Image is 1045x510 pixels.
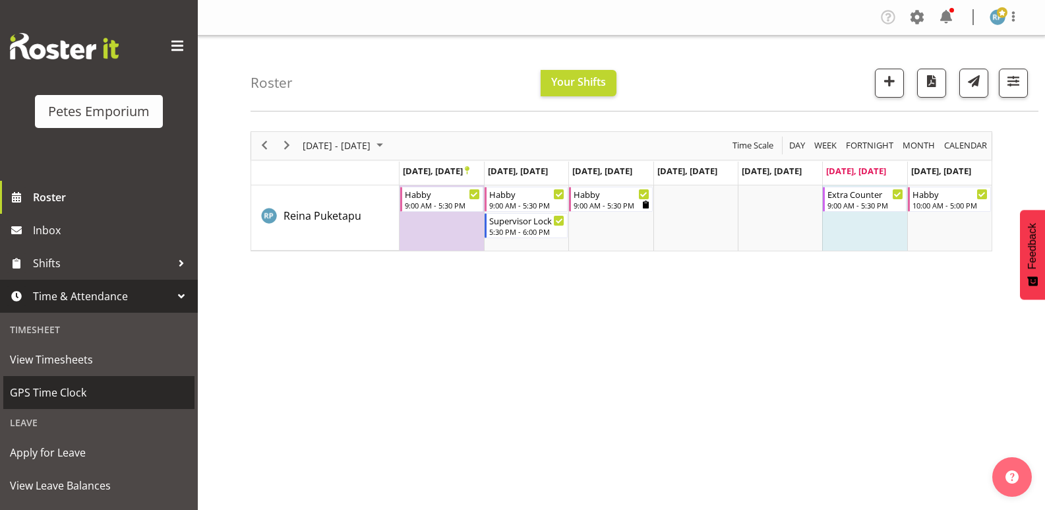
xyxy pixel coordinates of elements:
[875,69,904,98] button: Add a new shift
[788,137,806,154] span: Day
[3,469,194,502] a: View Leave Balances
[251,131,992,251] div: Timeline Week of September 27, 2025
[901,137,936,154] span: Month
[787,137,808,154] button: Timeline Day
[742,165,802,177] span: [DATE], [DATE]
[942,137,990,154] button: Month
[400,185,992,251] table: Timeline Week of September 27, 2025
[284,208,361,223] span: Reina Puketapu
[301,137,372,154] span: [DATE] - [DATE]
[301,137,389,154] button: September 2025
[3,436,194,469] a: Apply for Leave
[489,226,564,237] div: 5:30 PM - 6:00 PM
[827,187,903,201] div: Extra Counter
[911,165,971,177] span: [DATE], [DATE]
[253,132,276,160] div: previous period
[405,187,480,201] div: Habby
[541,70,616,96] button: Your Shifts
[912,200,988,210] div: 10:00 AM - 5:00 PM
[10,350,188,369] span: View Timesheets
[33,253,171,273] span: Shifts
[731,137,775,154] span: Time Scale
[3,376,194,409] a: GPS Time Clock
[731,137,776,154] button: Time Scale
[33,187,191,207] span: Roster
[10,383,188,402] span: GPS Time Clock
[251,185,400,251] td: Reina Puketapu resource
[827,200,903,210] div: 9:00 AM - 5:30 PM
[276,132,298,160] div: next period
[400,187,483,212] div: Reina Puketapu"s event - Habby Begin From Monday, September 22, 2025 at 9:00:00 AM GMT+12:00 Ends...
[485,187,568,212] div: Reina Puketapu"s event - Habby Begin From Tuesday, September 23, 2025 at 9:00:00 AM GMT+12:00 End...
[574,200,649,210] div: 9:00 AM - 5:30 PM
[10,33,119,59] img: Rosterit website logo
[256,137,274,154] button: Previous
[901,137,938,154] button: Timeline Month
[917,69,946,98] button: Download a PDF of the roster according to the set date range.
[488,165,548,177] span: [DATE], [DATE]
[813,137,838,154] span: Week
[912,187,988,201] div: Habby
[1027,223,1038,269] span: Feedback
[1005,470,1019,484] img: help-xxl-2.png
[826,165,886,177] span: [DATE], [DATE]
[572,165,632,177] span: [DATE], [DATE]
[574,187,649,201] div: Habby
[489,214,564,227] div: Supervisor Lock Up
[3,343,194,376] a: View Timesheets
[298,132,391,160] div: September 22 - 28, 2025
[1020,210,1045,300] button: Feedback - Show survey
[48,102,150,121] div: Petes Emporium
[278,137,296,154] button: Next
[844,137,896,154] button: Fortnight
[405,200,480,210] div: 9:00 AM - 5:30 PM
[3,316,194,343] div: Timesheet
[485,213,568,238] div: Reina Puketapu"s event - Supervisor Lock Up Begin From Tuesday, September 23, 2025 at 5:30:00 PM ...
[657,165,717,177] span: [DATE], [DATE]
[959,69,988,98] button: Send a list of all shifts for the selected filtered period to all rostered employees.
[823,187,906,212] div: Reina Puketapu"s event - Extra Counter Begin From Saturday, September 27, 2025 at 9:00:00 AM GMT+...
[489,187,564,201] div: Habby
[10,476,188,495] span: View Leave Balances
[33,286,171,306] span: Time & Attendance
[3,409,194,436] div: Leave
[489,200,564,210] div: 9:00 AM - 5:30 PM
[251,75,293,90] h4: Roster
[943,137,988,154] span: calendar
[845,137,895,154] span: Fortnight
[33,220,191,240] span: Inbox
[908,187,991,212] div: Reina Puketapu"s event - Habby Begin From Sunday, September 28, 2025 at 10:00:00 AM GMT+13:00 End...
[812,137,839,154] button: Timeline Week
[403,165,469,177] span: [DATE], [DATE]
[569,187,652,212] div: Reina Puketapu"s event - Habby Begin From Wednesday, September 24, 2025 at 9:00:00 AM GMT+12:00 E...
[999,69,1028,98] button: Filter Shifts
[284,208,361,224] a: Reina Puketapu
[551,75,606,89] span: Your Shifts
[990,9,1005,25] img: reina-puketapu721.jpg
[10,443,188,462] span: Apply for Leave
